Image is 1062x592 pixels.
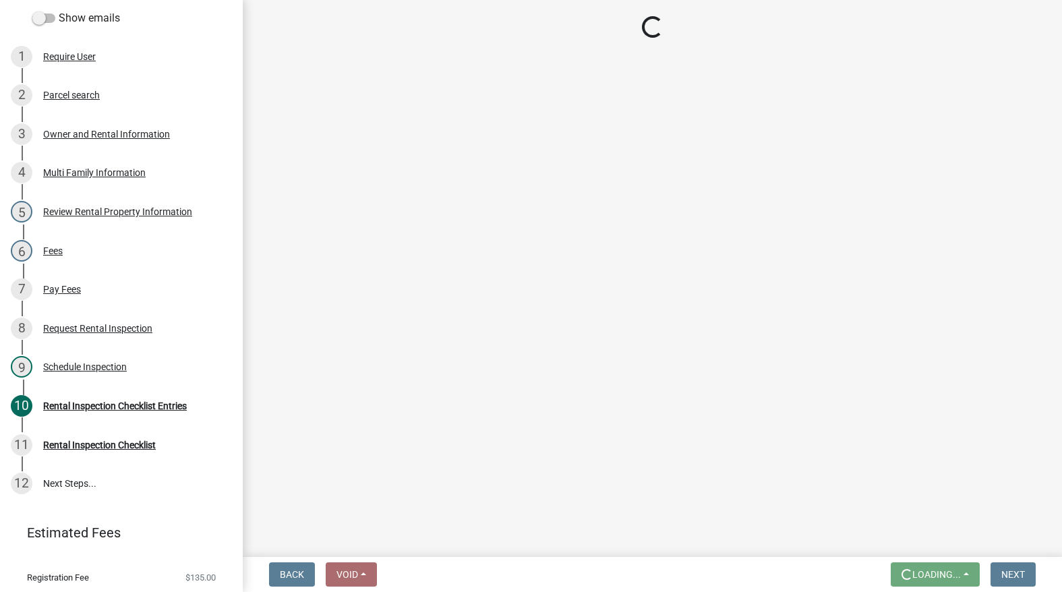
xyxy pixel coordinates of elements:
div: 8 [11,318,32,339]
div: Rental Inspection Checklist [43,440,156,450]
span: Void [336,569,358,580]
div: Owner and Rental Information [43,129,170,139]
div: 6 [11,240,32,262]
div: 1 [11,46,32,67]
div: 7 [11,278,32,300]
div: Parcel search [43,90,100,100]
div: 10 [11,395,32,417]
a: Estimated Fees [11,519,221,546]
span: Next [1001,569,1025,580]
div: 12 [11,473,32,494]
div: Fees [43,246,63,256]
div: Require User [43,52,96,61]
button: Void [326,562,377,587]
span: Loading... [912,569,961,580]
div: Schedule Inspection [43,362,127,372]
span: $135.00 [185,573,216,582]
div: Request Rental Inspection [43,324,152,333]
div: 3 [11,123,32,145]
div: 11 [11,434,32,456]
span: Registration Fee [27,573,89,582]
div: 5 [11,201,32,223]
button: Back [269,562,315,587]
div: 4 [11,162,32,183]
div: Rental Inspection Checklist Entries [43,401,187,411]
div: Review Rental Property Information [43,207,192,216]
div: Multi Family Information [43,168,146,177]
button: Next [991,562,1036,587]
div: 2 [11,84,32,106]
span: Back [280,569,304,580]
div: 9 [11,356,32,378]
button: Loading... [891,562,980,587]
label: Show emails [32,10,120,26]
div: Pay Fees [43,285,81,294]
